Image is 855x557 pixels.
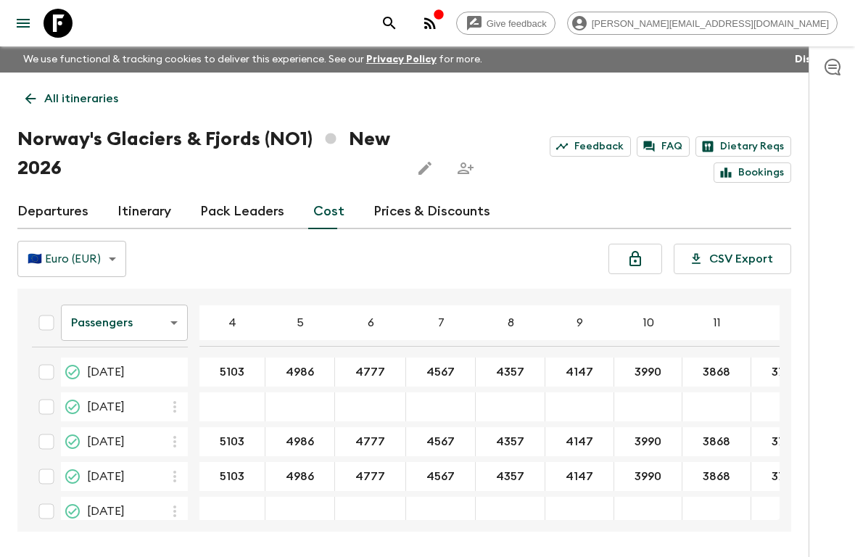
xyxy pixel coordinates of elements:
[614,462,682,491] div: 11 Jul 2026; 10
[199,358,265,387] div: 23 May 2026; 4
[268,462,331,491] button: 4986
[479,427,542,456] button: 4357
[9,9,38,38] button: menu
[265,358,335,387] div: 23 May 2026; 5
[479,358,542,387] button: 4357
[682,462,751,491] div: 11 Jul 2026; 11
[335,497,406,526] div: 25 Jul 2026; 6
[17,46,488,73] p: We use functional & tracking cookies to deliver this experience. See our for more.
[617,427,679,456] button: 3990
[545,462,614,491] div: 11 Jul 2026; 9
[508,314,514,331] p: 8
[545,392,614,421] div: 13 Jun 2026; 9
[438,314,445,331] p: 7
[199,497,265,526] div: 25 Jul 2026; 4
[685,427,748,456] button: 3868
[32,308,61,337] div: Select all
[682,392,751,421] div: 13 Jun 2026; 11
[479,18,555,29] span: Give feedback
[338,462,402,491] button: 4777
[17,84,126,113] a: All itineraries
[714,162,791,183] a: Bookings
[64,433,81,450] svg: Guaranteed
[614,497,682,526] div: 25 Jul 2026; 10
[228,314,236,331] p: 4
[366,54,437,65] a: Privacy Policy
[476,427,545,456] div: 27 Jun 2026; 8
[548,427,611,456] button: 4147
[584,18,837,29] span: [PERSON_NAME][EMAIL_ADDRESS][DOMAIN_NAME]
[751,462,819,491] div: 11 Jul 2026; 12
[87,503,125,520] span: [DATE]
[338,427,402,456] button: 4777
[199,392,265,421] div: 13 Jun 2026; 4
[456,12,555,35] a: Give feedback
[409,358,472,387] button: 4567
[313,194,344,229] a: Cost
[682,497,751,526] div: 25 Jul 2026; 11
[268,358,331,387] button: 4986
[545,358,614,387] div: 23 May 2026; 9
[410,154,439,183] button: Edit this itinerary
[685,462,748,491] button: 3868
[265,392,335,421] div: 13 Jun 2026; 5
[200,194,284,229] a: Pack Leaders
[614,427,682,456] div: 27 Jun 2026; 10
[335,358,406,387] div: 23 May 2026; 6
[751,427,819,456] div: 27 Jun 2026; 12
[643,314,654,331] p: 10
[268,427,331,456] button: 4986
[338,358,402,387] button: 4777
[754,462,816,491] button: 3793
[682,358,751,387] div: 23 May 2026; 11
[373,194,490,229] a: Prices & Discounts
[265,462,335,491] div: 11 Jul 2026; 5
[451,154,480,183] span: Share this itinerary
[791,49,838,70] button: Dismiss
[406,392,476,421] div: 13 Jun 2026; 7
[567,12,838,35] div: [PERSON_NAME][EMAIL_ADDRESS][DOMAIN_NAME]
[479,462,542,491] button: 4357
[409,427,472,456] button: 4567
[335,427,406,456] div: 27 Jun 2026; 6
[751,497,819,526] div: 25 Jul 2026; 12
[714,314,721,331] p: 11
[751,358,819,387] div: 23 May 2026; 12
[17,194,88,229] a: Departures
[682,427,751,456] div: 27 Jun 2026; 11
[476,462,545,491] div: 11 Jul 2026; 8
[64,468,81,485] svg: Guaranteed
[545,427,614,456] div: 27 Jun 2026; 9
[577,314,583,331] p: 9
[335,462,406,491] div: 11 Jul 2026; 6
[202,427,262,456] button: 5103
[674,244,791,274] button: CSV Export
[64,398,81,416] svg: Proposed
[617,358,679,387] button: 3990
[550,136,631,157] a: Feedback
[608,244,662,274] button: Unlock costs
[754,427,816,456] button: 3793
[202,358,262,387] button: 5103
[617,462,679,491] button: 3990
[117,194,171,229] a: Itinerary
[335,392,406,421] div: 13 Jun 2026; 6
[406,358,476,387] div: 23 May 2026; 7
[406,427,476,456] div: 27 Jun 2026; 7
[695,136,791,157] a: Dietary Reqs
[265,497,335,526] div: 25 Jul 2026; 5
[476,392,545,421] div: 13 Jun 2026; 8
[87,398,125,416] span: [DATE]
[44,90,118,107] p: All itineraries
[17,239,126,279] div: 🇪🇺 Euro (EUR)
[87,433,125,450] span: [DATE]
[87,363,125,381] span: [DATE]
[751,392,819,421] div: 13 Jun 2026; 12
[61,302,188,343] div: Passengers
[548,462,611,491] button: 4147
[297,314,304,331] p: 5
[685,358,748,387] button: 3868
[614,358,682,387] div: 23 May 2026; 10
[548,358,611,387] button: 4147
[87,468,125,485] span: [DATE]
